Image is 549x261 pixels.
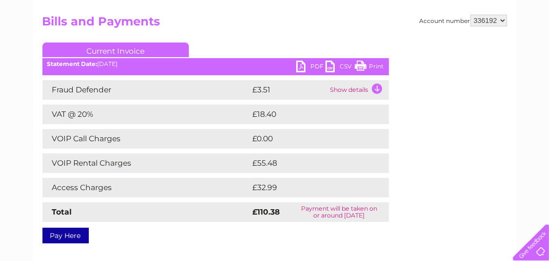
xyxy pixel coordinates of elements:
[402,42,423,49] a: Energy
[47,60,98,67] b: Statement Date:
[420,15,507,26] div: Account number
[250,105,369,124] td: £18.40
[42,80,250,100] td: Fraud Defender
[464,42,478,49] a: Blog
[52,207,72,217] strong: Total
[289,202,388,222] td: Payment will be taken on or around [DATE]
[296,61,325,75] a: PDF
[42,105,250,124] td: VAT @ 20%
[42,15,507,33] h2: Bills and Payments
[377,42,396,49] a: Water
[42,43,189,57] a: Current Invoice
[250,178,369,197] td: £32.99
[44,5,506,47] div: Clear Business is a trading name of Verastar Limited (registered in [GEOGRAPHIC_DATA] No. 3667643...
[325,61,355,75] a: CSV
[42,228,89,243] a: Pay Here
[517,42,540,49] a: Log out
[19,25,69,55] img: logo.png
[42,178,250,197] td: Access Charges
[42,61,389,67] div: [DATE]
[250,153,369,173] td: £55.48
[42,129,250,149] td: VOIP Call Charges
[484,42,508,49] a: Contact
[429,42,458,49] a: Telecoms
[328,80,389,100] td: Show details
[355,61,384,75] a: Print
[42,153,250,173] td: VOIP Rental Charges
[250,80,328,100] td: £3.51
[365,5,432,17] a: 0333 014 3131
[250,129,366,149] td: £0.00
[253,207,280,217] strong: £110.38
